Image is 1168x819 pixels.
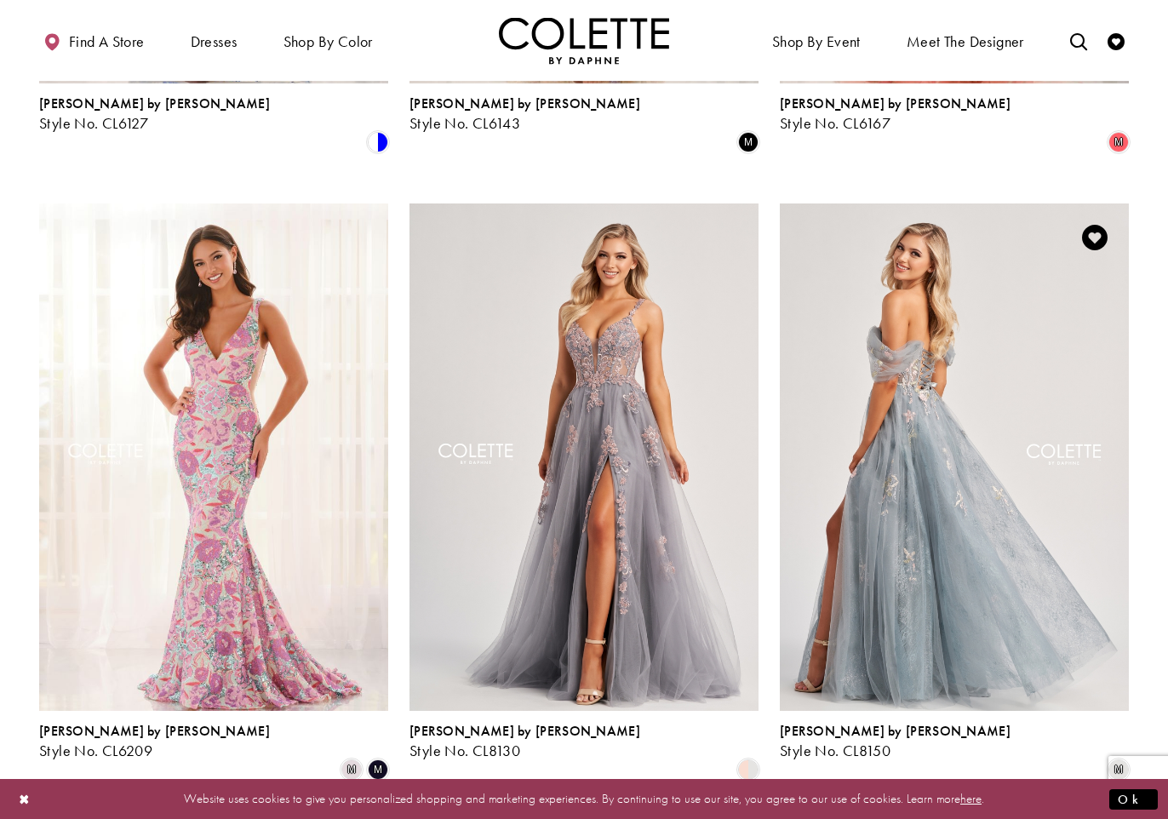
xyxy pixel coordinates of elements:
[738,132,759,152] i: Floral/Multi
[409,722,640,740] span: [PERSON_NAME] by [PERSON_NAME]
[780,722,1011,740] span: [PERSON_NAME] by [PERSON_NAME]
[409,96,640,132] div: Colette by Daphne Style No. CL6143
[780,203,1129,711] a: Visit Colette by Daphne Style No. CL8150 Page
[902,17,1028,64] a: Meet the designer
[780,113,890,133] span: Style No. CL6167
[191,33,238,50] span: Dresses
[39,94,270,112] span: [PERSON_NAME] by [PERSON_NAME]
[499,17,669,64] a: Visit Home Page
[69,33,145,50] span: Find a store
[409,203,759,711] a: Visit Colette by Daphne Style No. CL8130 Page
[780,741,890,760] span: Style No. CL8150
[1066,17,1091,64] a: Toggle search
[39,724,270,759] div: Colette by Daphne Style No. CL6209
[368,759,388,780] i: Midnight/Multi
[780,94,1011,112] span: [PERSON_NAME] by [PERSON_NAME]
[279,17,377,64] span: Shop by color
[409,741,520,760] span: Style No. CL8130
[39,741,152,760] span: Style No. CL6209
[780,724,1011,759] div: Colette by Daphne Style No. CL8150
[1109,788,1158,810] button: Submit Dialog
[186,17,242,64] span: Dresses
[368,132,388,152] i: White/Blue
[772,33,861,50] span: Shop By Event
[123,787,1045,810] p: Website uses cookies to give you personalized shopping and marketing experiences. By continuing t...
[1108,132,1129,152] i: Coral/Multi
[499,17,669,64] img: Colette by Daphne
[39,113,148,133] span: Style No. CL6127
[10,784,39,814] button: Close Dialog
[409,94,640,112] span: [PERSON_NAME] by [PERSON_NAME]
[960,790,982,807] a: here
[1103,17,1129,64] a: Check Wishlist
[341,759,362,780] i: Pink/Multi
[780,96,1011,132] div: Colette by Daphne Style No. CL6167
[39,203,388,711] a: Visit Colette by Daphne Style No. CL6209 Page
[39,17,148,64] a: Find a store
[907,33,1024,50] span: Meet the designer
[1077,220,1113,255] a: Add to Wishlist
[409,724,640,759] div: Colette by Daphne Style No. CL8130
[738,759,759,780] i: Platinum/Blush
[39,96,270,132] div: Colette by Daphne Style No. CL6127
[768,17,865,64] span: Shop By Event
[409,113,520,133] span: Style No. CL6143
[39,722,270,740] span: [PERSON_NAME] by [PERSON_NAME]
[283,33,373,50] span: Shop by color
